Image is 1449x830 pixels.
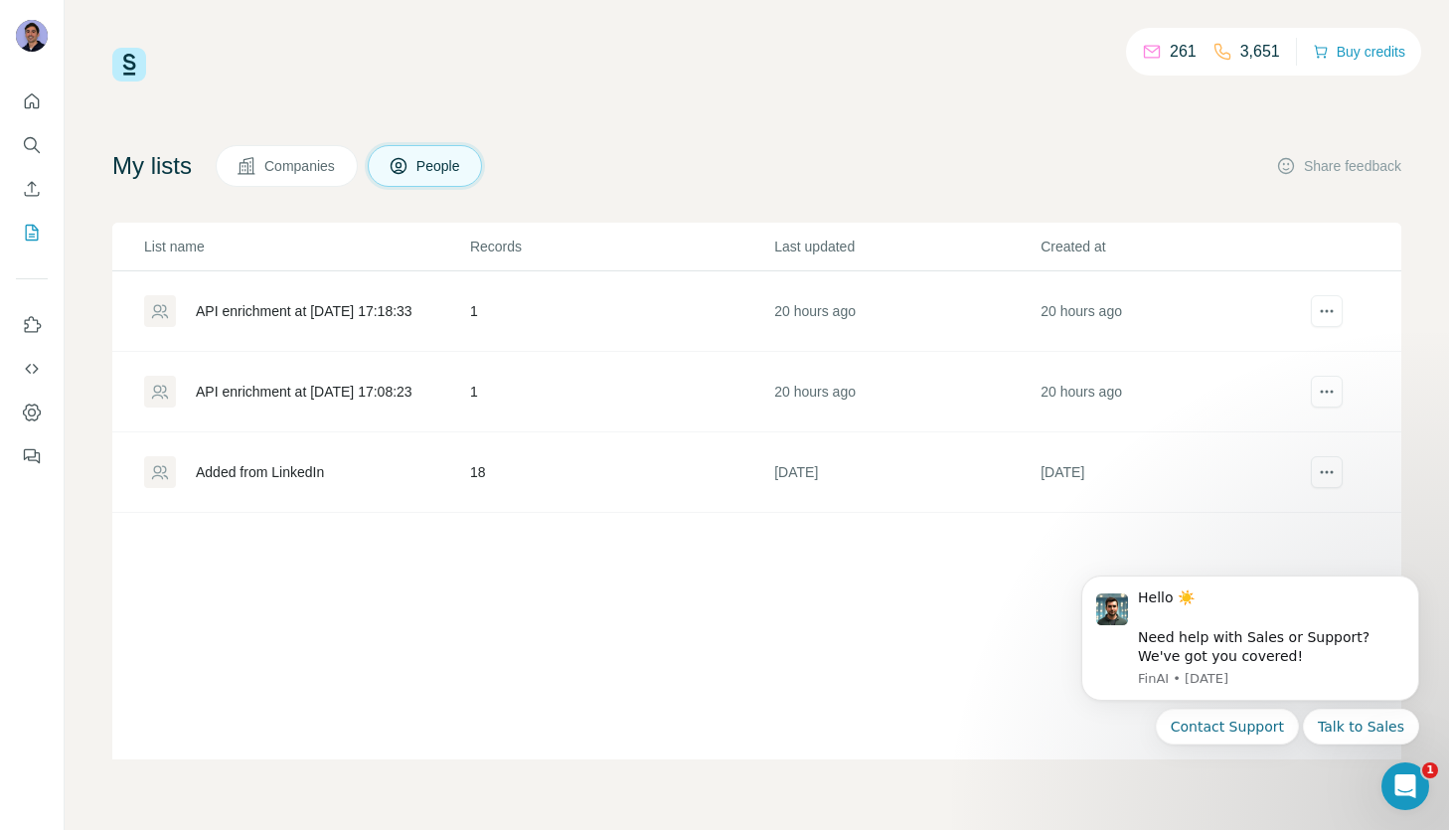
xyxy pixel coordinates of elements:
[16,438,48,474] button: Feedback
[1170,40,1197,64] p: 261
[774,237,1039,256] p: Last updated
[16,395,48,430] button: Dashboard
[196,301,412,321] div: API enrichment at [DATE] 17:18:33
[112,48,146,82] img: Surfe Logo
[1311,376,1343,408] button: actions
[1311,295,1343,327] button: actions
[112,150,192,182] h4: My lists
[773,432,1040,513] td: [DATE]
[469,271,773,352] td: 1
[773,271,1040,352] td: 20 hours ago
[16,20,48,52] img: Avatar
[773,352,1040,432] td: 20 hours ago
[16,127,48,163] button: Search
[1040,352,1306,432] td: 20 hours ago
[470,237,772,256] p: Records
[1313,38,1405,66] button: Buy credits
[196,382,412,402] div: API enrichment at [DATE] 17:08:23
[1381,762,1429,810] iframe: Intercom live chat
[469,432,773,513] td: 18
[16,171,48,207] button: Enrich CSV
[16,307,48,343] button: Use Surfe on LinkedIn
[1276,156,1401,176] button: Share feedback
[1041,237,1305,256] p: Created at
[1422,762,1438,778] span: 1
[196,462,324,482] div: Added from LinkedIn
[144,237,468,256] p: List name
[1240,40,1280,64] p: 3,651
[1311,456,1343,488] button: actions
[469,352,773,432] td: 1
[1040,271,1306,352] td: 20 hours ago
[16,83,48,119] button: Quick start
[1040,432,1306,513] td: [DATE]
[264,156,337,176] span: Companies
[1051,551,1449,820] iframe: Intercom notifications message
[16,215,48,250] button: My lists
[416,156,462,176] span: People
[16,351,48,387] button: Use Surfe API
